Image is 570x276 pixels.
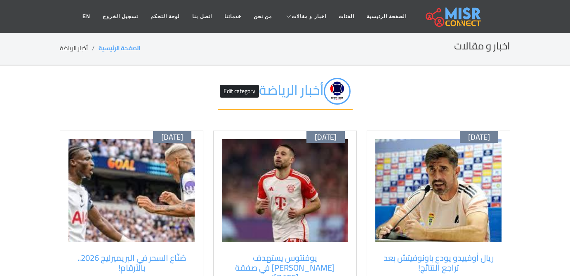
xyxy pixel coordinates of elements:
[222,139,348,242] img: رافائيل جيريرو لاعب بايرن ميونخ في مباراة.
[186,9,218,24] a: اتصل بنا
[220,85,259,98] button: Edit category
[76,9,97,24] a: EN
[332,9,360,24] a: الفئات
[324,78,351,105] img: 6ID61bWmfYNJ38VrOyMM.png
[360,9,413,24] a: الصفحة الرئيسية
[375,139,502,242] img: فيلكو باونوفيتش مدرب ريال أوفييدو خلال مباراة.
[454,40,510,52] h2: اخبار و مقالات
[315,133,337,142] span: [DATE]
[73,253,191,273] a: صُنّاع السحر في البريميرليج 2026.. بالأرقام!
[218,9,247,24] a: خدماتنا
[60,44,99,53] li: أخبار الرياضة
[161,133,183,142] span: [DATE]
[218,78,353,110] h2: أخبار الرياضة
[247,9,278,24] a: من نحن
[68,139,195,242] img: محمد قدوس يحتفل بقميص توتنهام في مباراة بالدوري الإنجليزي.
[99,43,140,54] a: الصفحة الرئيسية
[292,13,326,20] span: اخبار و مقالات
[144,9,186,24] a: لوحة التحكم
[426,6,481,27] img: main.misr_connect
[468,133,490,142] span: [DATE]
[97,9,144,24] a: تسجيل الخروج
[379,253,497,273] a: ريال أوفييدو يودع باونوفيتش بعد تراجع النتائج!
[278,9,332,24] a: اخبار و مقالات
